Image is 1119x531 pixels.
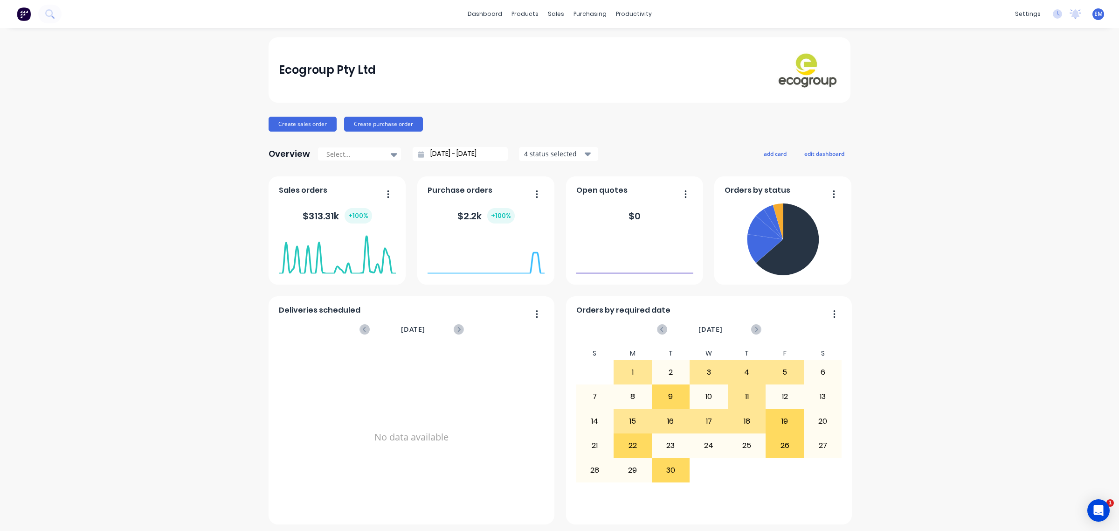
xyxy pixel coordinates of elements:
div: S [576,347,614,360]
div: 24 [690,434,727,457]
div: 8 [614,385,651,408]
div: Overview [269,145,310,163]
div: 6 [804,361,842,384]
div: No data available [279,347,545,528]
div: 19 [766,410,803,433]
div: T [728,347,766,360]
div: 28 [576,458,614,482]
div: 14 [576,410,614,433]
div: 27 [804,434,842,457]
div: 10 [690,385,727,408]
div: 25 [728,434,766,457]
div: 20 [804,410,842,433]
button: add card [758,147,793,160]
div: productivity [611,7,656,21]
div: 23 [652,434,690,457]
button: 4 status selected [519,147,598,161]
div: $ 2.2k [457,208,515,224]
div: Open Intercom Messenger [1087,499,1110,522]
button: edit dashboard [798,147,850,160]
button: Create purchase order [344,117,423,132]
div: + 100 % [487,208,515,224]
div: 3 [690,361,727,384]
span: Orders by required date [576,305,670,316]
div: 22 [614,434,651,457]
div: $ 313.31k [303,208,372,224]
img: Ecogroup Pty Ltd [775,51,840,88]
div: 7 [576,385,614,408]
div: S [804,347,842,360]
div: 12 [766,385,803,408]
div: T [652,347,690,360]
span: [DATE] [698,324,723,335]
span: Purchase orders [428,185,492,196]
div: 18 [728,410,766,433]
button: Create sales order [269,117,337,132]
div: 4 [728,361,766,384]
div: settings [1010,7,1045,21]
span: 1 [1106,499,1114,507]
div: 11 [728,385,766,408]
div: 9 [652,385,690,408]
span: Open quotes [576,185,628,196]
div: 29 [614,458,651,482]
div: 21 [576,434,614,457]
div: 2 [652,361,690,384]
div: products [507,7,543,21]
div: + 100 % [345,208,372,224]
div: 13 [804,385,842,408]
div: Ecogroup Pty Ltd [279,61,376,79]
div: 5 [766,361,803,384]
div: purchasing [569,7,611,21]
span: Sales orders [279,185,327,196]
div: W [690,347,728,360]
div: $ 0 [629,209,641,223]
div: F [766,347,804,360]
span: Orders by status [725,185,790,196]
div: 16 [652,410,690,433]
div: sales [543,7,569,21]
div: 4 status selected [524,149,583,159]
span: [DATE] [401,324,425,335]
div: 1 [614,361,651,384]
div: 26 [766,434,803,457]
div: M [614,347,652,360]
div: 30 [652,458,690,482]
a: dashboard [463,7,507,21]
img: Factory [17,7,31,21]
div: 15 [614,410,651,433]
div: 17 [690,410,727,433]
span: EM [1094,10,1103,18]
